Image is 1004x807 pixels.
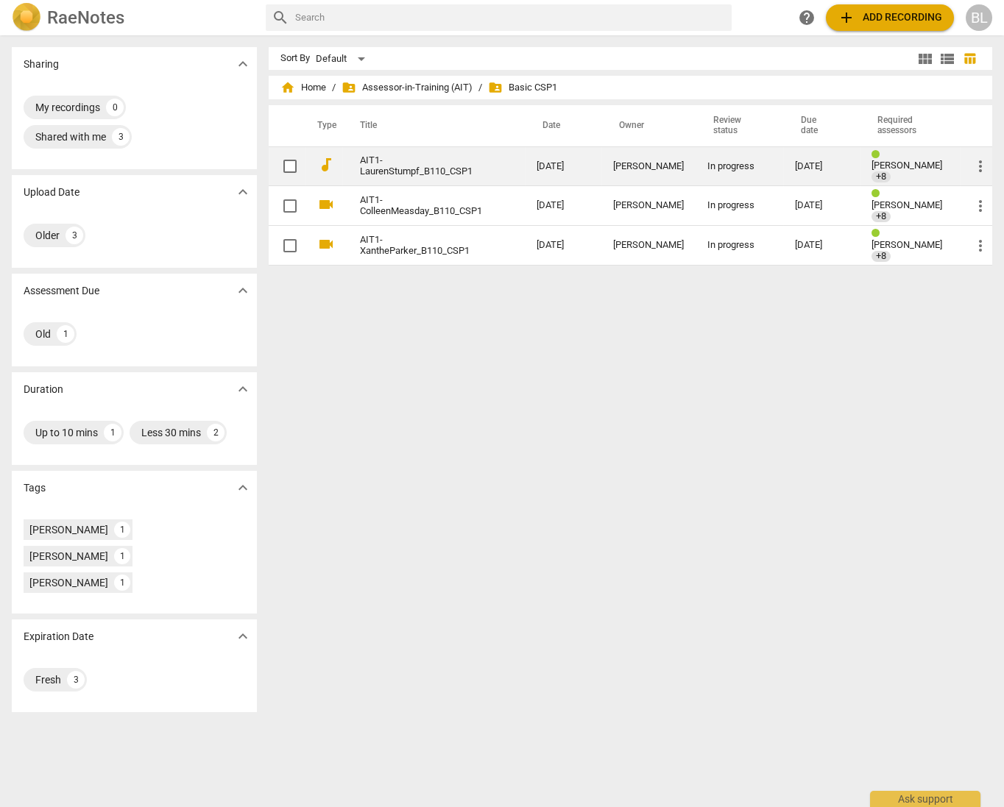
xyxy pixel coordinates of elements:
span: / [478,82,482,93]
div: Old [35,327,51,341]
span: videocam [317,235,335,253]
span: view_list [938,50,956,68]
span: expand_more [234,628,252,645]
span: expand_more [234,282,252,299]
p: Tags [24,480,46,496]
span: videocam [317,196,335,213]
div: 1 [104,424,121,441]
span: audiotrack [317,156,335,174]
div: Ask support [870,791,980,807]
td: [DATE] [525,226,601,266]
span: +8 [872,251,891,262]
div: Older [35,228,60,243]
span: Review status: completed [872,149,885,160]
div: [DATE] [795,161,848,172]
th: Owner [601,105,696,146]
span: home [280,80,295,95]
span: Add recording [838,9,942,26]
span: expand_more [234,479,252,497]
span: Review status: completed [872,228,885,239]
button: Tile view [914,48,936,70]
div: 1 [114,548,130,564]
td: [DATE] [525,146,601,186]
span: [PERSON_NAME] [872,239,942,250]
button: Show more [232,181,254,203]
th: Date [525,105,601,146]
div: Up to 10 mins [35,425,98,440]
div: 0 [106,99,124,116]
span: view_module [916,50,934,68]
input: Search [295,6,726,29]
a: Help [793,4,820,31]
div: 1 [114,522,130,538]
div: In progress [707,161,772,172]
div: 3 [66,227,83,244]
span: Basic CSP1 [488,80,557,95]
th: Required assessors [860,105,960,146]
p: Sharing [24,57,59,72]
a: AIT1-XantheParker_B110_CSP1 [360,235,484,257]
div: [PERSON_NAME] [613,240,684,251]
td: [DATE] [525,186,601,226]
span: folder_shared [488,80,503,95]
div: Default [316,47,370,71]
span: +8 [872,171,891,182]
button: BL [966,4,992,31]
span: expand_more [234,380,252,398]
th: Type [305,105,342,146]
span: add [838,9,855,26]
p: Expiration Date [24,629,93,644]
span: help [798,9,816,26]
span: more_vert [972,197,989,215]
span: more_vert [972,157,989,175]
p: Upload Date [24,185,79,200]
div: In progress [707,200,772,211]
span: search [272,9,289,26]
span: Home [280,80,326,95]
div: 1 [57,325,74,343]
a: LogoRaeNotes [12,3,254,32]
p: Assessment Due [24,283,99,299]
div: Sort By [280,53,310,64]
div: Less 30 mins [141,425,201,440]
div: My recordings [35,100,100,115]
a: AIT1-ColleenMeasday_B110_CSP1 [360,195,484,217]
button: Upload [826,4,954,31]
div: Shared with me [35,129,106,144]
span: Assessor-in-Training (AIT) [342,80,473,95]
button: Show more [232,280,254,302]
div: [PERSON_NAME] [29,575,108,590]
button: Show more [232,625,254,647]
button: Table view [958,48,980,70]
p: Duration [24,382,63,397]
button: Show more [232,53,254,75]
div: In progress [707,240,772,251]
div: 2 [207,424,225,441]
a: AIT1-LaurenStumpf_B110_CSP1 [360,155,484,177]
th: Title [342,105,525,146]
img: Logo [12,3,41,32]
span: / [332,82,336,93]
div: [PERSON_NAME] [613,161,684,172]
button: Show more [232,477,254,499]
div: [PERSON_NAME] [29,522,108,537]
span: table_chart [963,51,977,65]
div: 1 [114,575,130,591]
span: expand_more [234,55,252,73]
div: 3 [112,128,130,146]
div: [PERSON_NAME] [29,549,108,564]
button: Show more [232,378,254,400]
th: Review status [696,105,784,146]
span: +8 [872,211,891,222]
div: 3 [67,671,85,689]
div: [PERSON_NAME] [613,200,684,211]
span: more_vert [972,237,989,255]
span: expand_more [234,183,252,201]
h2: RaeNotes [47,7,124,28]
span: folder_shared [342,80,356,95]
div: Fresh [35,672,61,687]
